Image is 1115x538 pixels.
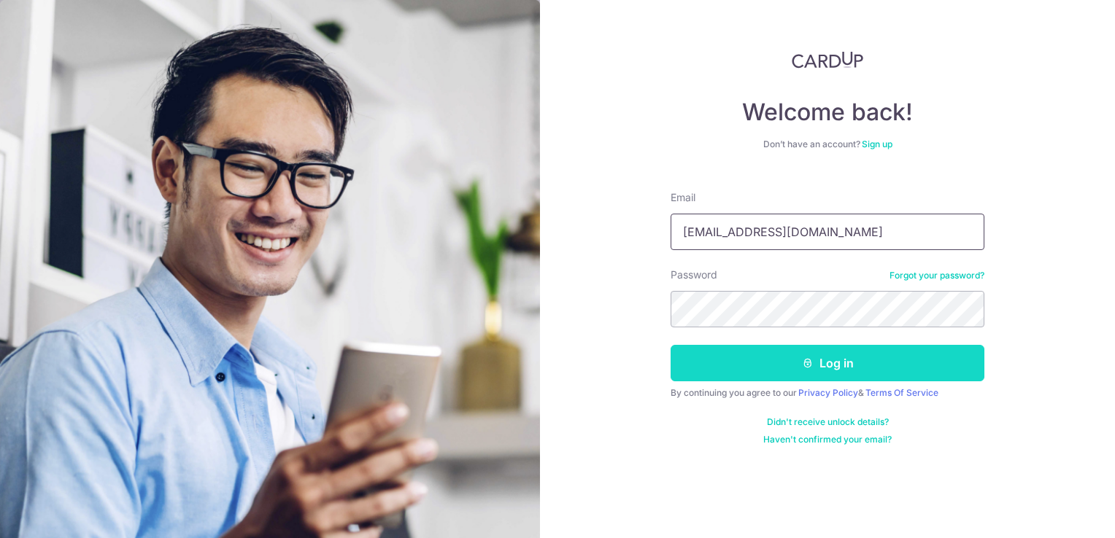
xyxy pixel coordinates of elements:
img: CardUp Logo [792,51,863,69]
input: Enter your Email [671,214,984,250]
a: Sign up [862,139,892,149]
a: Forgot your password? [890,270,984,281]
h4: Welcome back! [671,98,984,127]
div: Don’t have an account? [671,139,984,150]
label: Password [671,268,717,282]
a: Terms Of Service [865,387,938,398]
label: Email [671,190,695,205]
a: Haven't confirmed your email? [763,434,892,445]
a: Didn't receive unlock details? [767,416,889,428]
button: Log in [671,345,984,381]
div: By continuing you agree to our & [671,387,984,399]
a: Privacy Policy [798,387,858,398]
